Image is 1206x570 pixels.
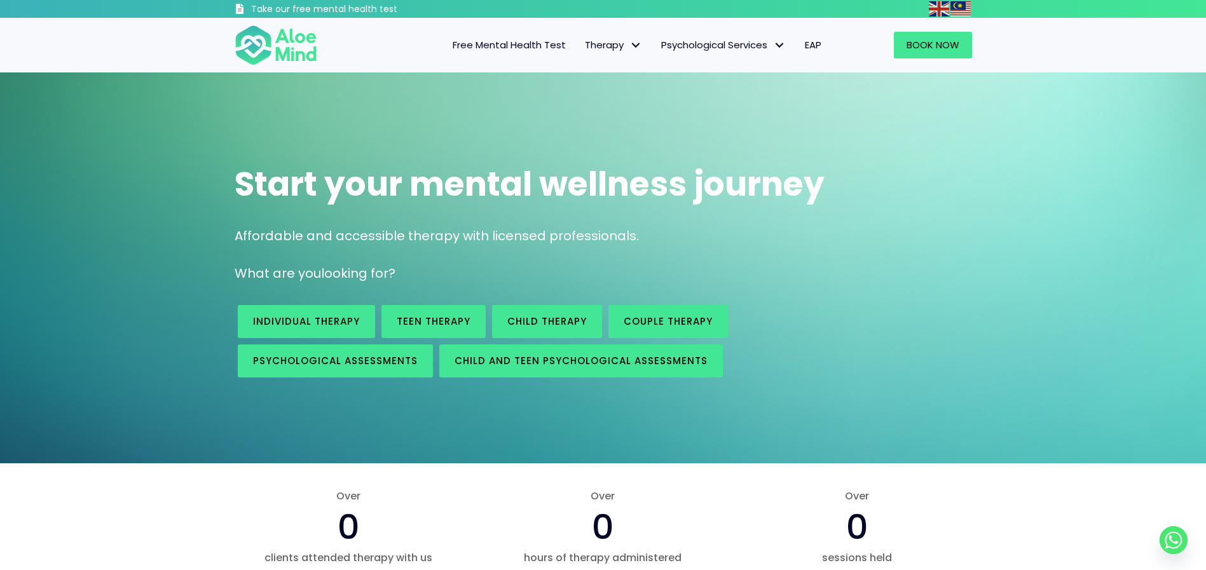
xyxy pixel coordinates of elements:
[235,24,317,66] img: Aloe mind Logo
[592,503,614,551] span: 0
[453,38,566,51] span: Free Mental Health Test
[507,315,587,328] span: Child Therapy
[235,489,463,503] span: Over
[743,550,971,565] span: sessions held
[439,344,723,377] a: Child and Teen Psychological assessments
[235,550,463,565] span: clients attended therapy with us
[846,503,868,551] span: 0
[397,315,470,328] span: Teen Therapy
[743,489,971,503] span: Over
[929,1,950,16] a: English
[627,36,645,55] span: Therapy: submenu
[1160,526,1188,554] a: Whatsapp
[950,1,972,16] a: Malay
[381,305,486,338] a: Teen Therapy
[443,32,575,58] a: Free Mental Health Test
[235,227,972,245] p: Affordable and accessible therapy with licensed professionals.
[238,344,433,377] a: Psychological assessments
[661,38,786,51] span: Psychological Services
[488,550,717,565] span: hours of therapy administered
[338,503,360,551] span: 0
[652,32,795,58] a: Psychological ServicesPsychological Services: submenu
[795,32,831,58] a: EAP
[950,1,971,17] img: ms
[238,305,375,338] a: Individual therapy
[624,315,713,328] span: Couple therapy
[253,315,360,328] span: Individual therapy
[585,38,642,51] span: Therapy
[805,38,821,51] span: EAP
[894,32,972,58] a: Book Now
[492,305,602,338] a: Child Therapy
[235,264,321,282] span: What are you
[907,38,959,51] span: Book Now
[251,3,465,16] h3: Take our free mental health test
[321,264,395,282] span: looking for?
[575,32,652,58] a: TherapyTherapy: submenu
[235,161,825,207] span: Start your mental wellness journey
[488,489,717,503] span: Over
[455,354,708,367] span: Child and Teen Psychological assessments
[235,3,465,18] a: Take our free mental health test
[608,305,728,338] a: Couple therapy
[253,354,418,367] span: Psychological assessments
[771,36,789,55] span: Psychological Services: submenu
[929,1,949,17] img: en
[334,32,831,58] nav: Menu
